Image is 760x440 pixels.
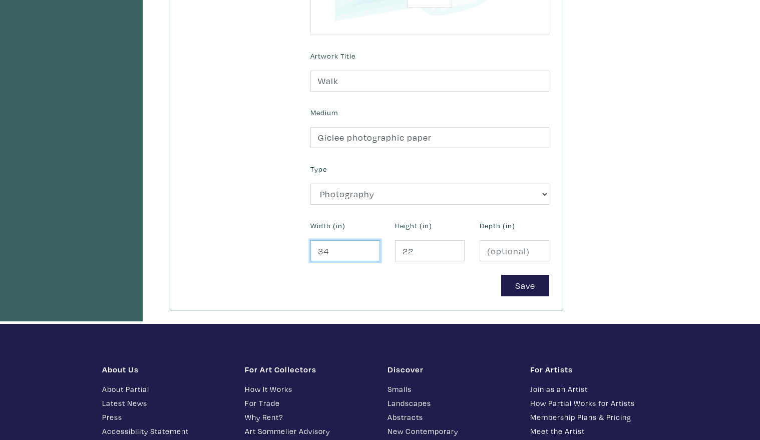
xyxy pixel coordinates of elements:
[388,364,515,374] h1: Discover
[388,425,515,437] a: New Contemporary
[530,411,658,423] a: Membership Plans & Pricing
[388,411,515,423] a: Abstracts
[102,383,230,395] a: About Partial
[310,164,327,175] label: Type
[102,364,230,374] h1: About Us
[310,220,345,231] label: Width (in)
[102,411,230,423] a: Press
[102,397,230,409] a: Latest News
[388,383,515,395] a: Smalls
[501,275,549,296] button: Save
[102,425,230,437] a: Accessibility Statement
[530,397,658,409] a: How Partial Works for Artists
[245,383,372,395] a: How It Works
[530,383,658,395] a: Join as an Artist
[480,240,549,262] input: (optional)
[530,425,658,437] a: Meet the Artist
[310,51,355,62] label: Artwork Title
[245,411,372,423] a: Why Rent?
[480,220,515,231] label: Depth (in)
[395,220,432,231] label: Height (in)
[245,397,372,409] a: For Trade
[388,397,515,409] a: Landscapes
[310,127,549,149] input: Ex. Acrylic on canvas, giclee on photo paper
[245,425,372,437] a: Art Sommelier Advisory
[310,107,338,118] label: Medium
[245,364,372,374] h1: For Art Collectors
[530,364,658,374] h1: For Artists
